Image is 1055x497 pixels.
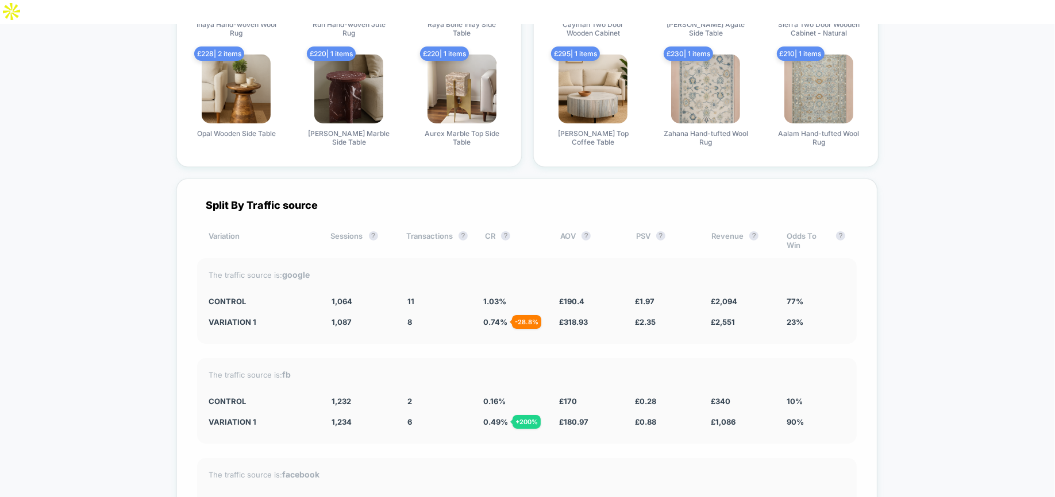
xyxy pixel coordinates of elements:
strong: fb [282,370,291,379]
span: £ 295 | 1 items [551,46,600,61]
span: [PERSON_NAME] Top Coffee Table [550,129,636,146]
span: £ 210 | 1 items [777,46,825,61]
span: 0.16 % [483,397,506,406]
div: CONTROL [209,297,314,306]
span: 1,087 [332,317,352,327]
span: £ 180.97 [559,417,588,426]
div: CR [485,231,543,250]
button: ? [459,231,468,240]
span: £ 1.97 [635,297,654,306]
span: Raya Bone Inlay Side Table [419,20,505,37]
div: AOV [560,231,618,250]
span: 0.74 % [483,317,507,327]
span: £ 318.93 [559,317,588,327]
span: Opal Wooden Side Table [197,129,276,138]
span: £ 2,094 [711,297,737,306]
div: + 200 % [513,415,541,429]
span: [PERSON_NAME] Agate Side Table [663,20,749,37]
span: £ 0.28 [635,397,656,406]
div: Transactions [406,231,468,250]
span: 6 [407,417,412,426]
button: ? [369,231,378,240]
div: Variation 1 [209,417,314,426]
img: produt [784,55,853,123]
span: £ 340 [711,397,730,406]
button: ? [656,231,665,240]
span: £ 170 [559,397,577,406]
span: 0.49 % [483,417,508,426]
div: The traffic source is: [209,370,845,379]
div: PSV [636,231,694,250]
span: Aurex Marble Top Side Table [419,129,505,146]
span: 1,234 [332,417,352,426]
div: The traffic source is: [209,270,845,279]
img: produt [428,55,496,123]
div: 23% [787,317,845,327]
div: CONTROL [209,397,314,406]
strong: google [282,270,310,279]
img: produt [671,55,740,123]
div: 90% [787,417,845,426]
div: Sessions [331,231,389,250]
span: 1,064 [332,297,352,306]
span: [PERSON_NAME] Marble Side Table [306,129,392,146]
span: £ 190.4 [559,297,584,306]
span: Zahana Hand-tufted Wool Rug [663,129,749,146]
span: 11 [407,297,414,306]
span: Ruh Hand-woven Jute Rug [306,20,392,37]
span: 1,232 [332,397,351,406]
button: ? [501,231,510,240]
span: £ 220 | 1 items [307,46,356,61]
div: 10% [787,397,845,406]
span: Aalam Hand-tufted Wool Rug [776,129,862,146]
span: £ 230 | 1 items [664,46,713,61]
span: Sierra Two Door Wooden Cabinet - Natural [776,20,862,37]
span: Cayman Two Door Wooden Cabinet [550,20,636,37]
button: ? [836,231,845,240]
span: 8 [407,317,412,327]
div: Odds To Win [787,231,845,250]
span: £ 1,086 [711,417,736,426]
img: produt [202,55,271,123]
span: £ 0.88 [635,417,656,426]
button: ? [749,231,758,240]
strong: facebook [282,469,319,479]
span: £ 228 | 2 items [194,46,244,61]
span: £ 2,551 [711,317,735,327]
div: Variation [209,231,314,250]
div: Split By Traffic source [197,199,857,211]
span: 2 [407,397,412,406]
span: £ 2.35 [635,317,656,327]
span: 1.03 % [483,297,506,306]
div: Revenue [711,231,769,250]
div: - 28.8 % [512,315,541,329]
button: ? [582,231,591,240]
span: Inaya Hand-woven Wool Rug [193,20,279,37]
img: produt [314,55,383,123]
img: produt [559,55,627,123]
div: 77% [787,297,845,306]
div: Variation 1 [209,317,314,327]
div: The traffic source is: [209,469,845,479]
span: £ 220 | 1 items [420,46,469,61]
